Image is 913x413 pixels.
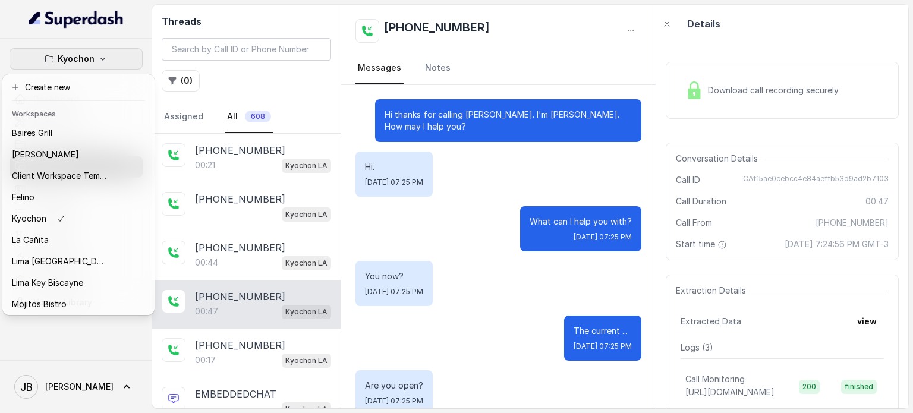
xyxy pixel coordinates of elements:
p: Client Workspace Template [12,169,107,183]
p: Felino [12,190,34,204]
p: [PERSON_NAME] [12,147,79,162]
p: Mojitos Bistro [12,297,67,311]
p: Kyochon [58,52,95,66]
p: Baires Grill [12,126,52,140]
button: Create new [5,77,152,98]
div: Kyochon [2,74,155,315]
header: Workspaces [5,103,152,122]
p: Kyochon [12,212,46,226]
p: La Cañita [12,233,49,247]
p: Lima Key Biscayne [12,276,83,290]
button: Kyochon [10,48,143,70]
p: Lima [GEOGRAPHIC_DATA] [12,254,107,269]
